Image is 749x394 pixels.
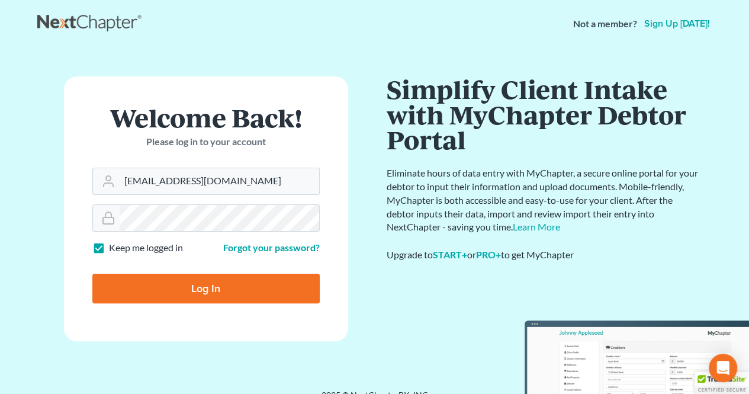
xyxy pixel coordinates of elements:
[120,168,319,194] input: Email Address
[387,166,700,234] p: Eliminate hours of data entry with MyChapter, a secure online portal for your debtor to input the...
[109,241,183,255] label: Keep me logged in
[387,76,700,152] h1: Simplify Client Intake with MyChapter Debtor Portal
[642,19,712,28] a: Sign up [DATE]!
[709,354,737,382] div: Open Intercom Messenger
[92,135,320,149] p: Please log in to your account
[92,105,320,130] h1: Welcome Back!
[695,371,749,394] div: TrustedSite Certified
[513,221,560,232] a: Learn More
[223,242,320,253] a: Forgot your password?
[573,17,637,31] strong: Not a member?
[387,248,700,262] div: Upgrade to or to get MyChapter
[433,249,467,260] a: START+
[476,249,501,260] a: PRO+
[92,274,320,303] input: Log In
